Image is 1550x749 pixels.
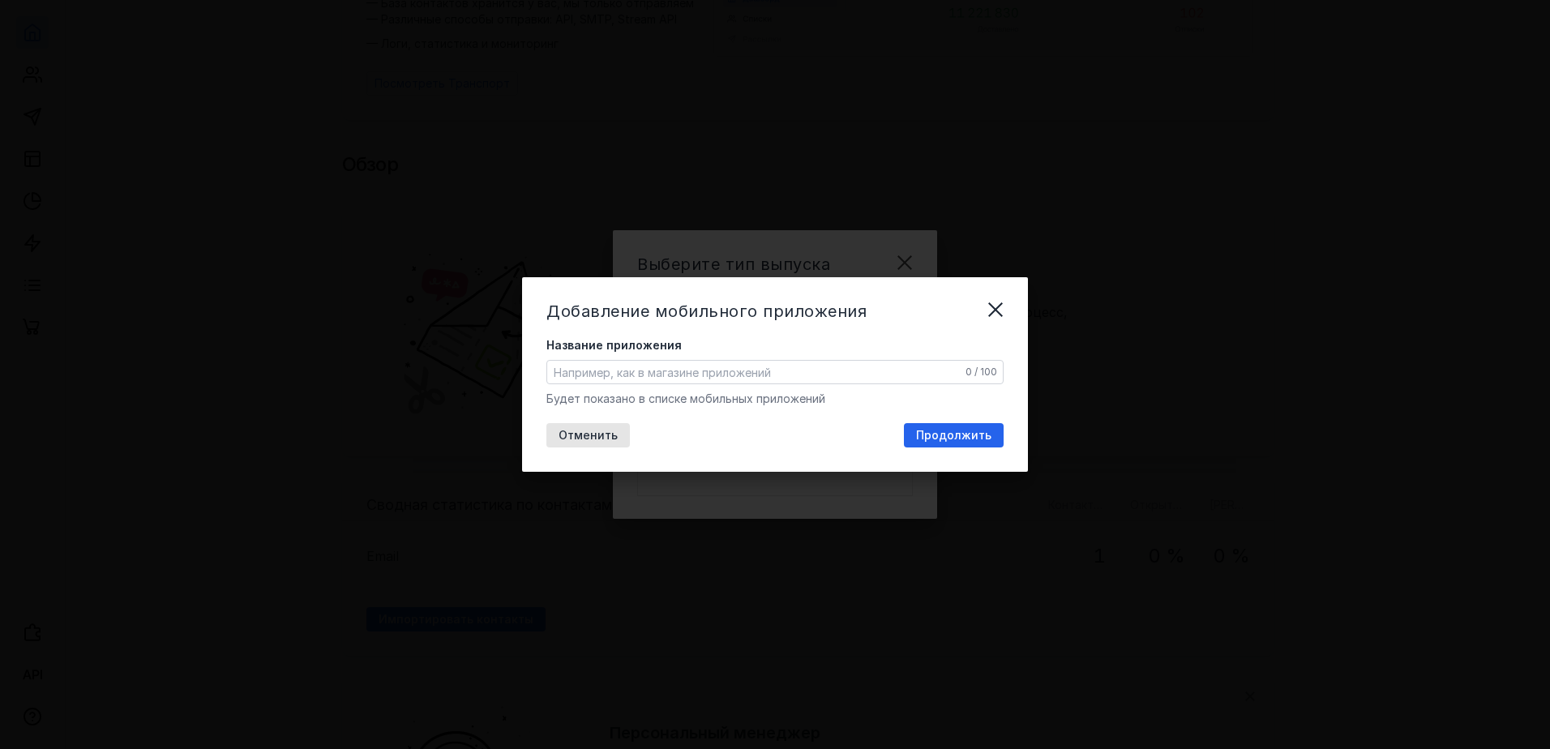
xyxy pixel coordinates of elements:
[546,391,1004,407] div: Будет показано в списке мобильных приложений
[546,302,867,321] span: Добавление мобильного приложения
[546,337,682,353] span: Название приложения
[916,429,991,443] span: Продолжить
[559,429,618,443] span: Отменить
[904,423,1004,447] button: Продолжить
[546,423,630,447] button: Отменить
[547,361,1003,383] input: Например, как в магазине приложений
[966,361,997,383] div: 0 / 100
